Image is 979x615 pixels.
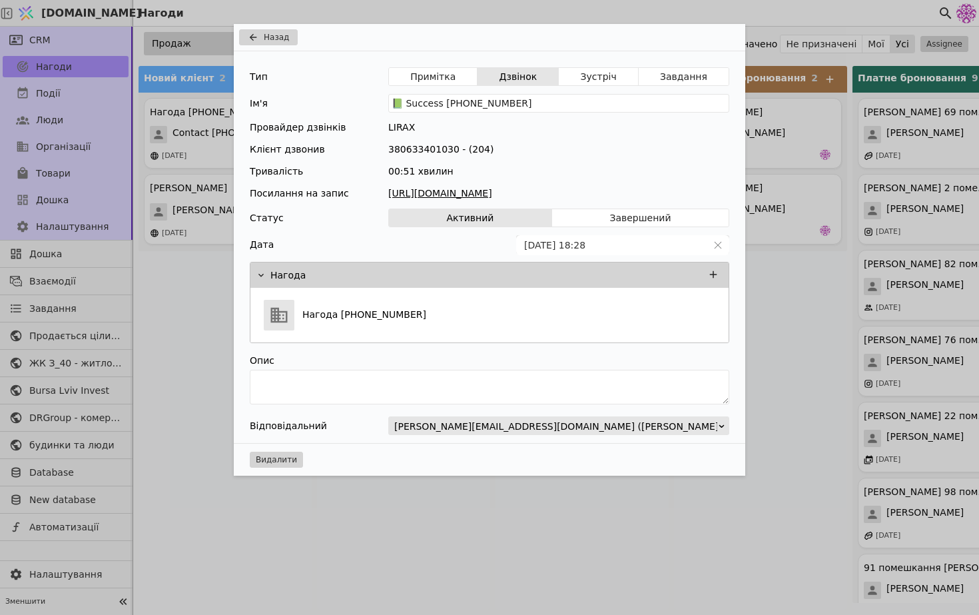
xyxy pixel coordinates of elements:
[713,241,723,250] button: Clear
[250,165,303,179] div: Тривалість
[234,24,745,476] div: Add Opportunity
[552,209,729,227] button: Завершений
[388,121,729,135] div: LIRAX
[517,236,707,255] input: dd.MM.yyyy HH:mm
[478,67,559,86] button: Дзвінок
[250,416,327,435] div: Відповідальний
[639,67,729,86] button: Завдання
[388,165,729,179] div: 00:51 хвилин
[250,238,274,252] label: Дата
[388,143,729,157] div: 380633401030 - (204)
[388,187,729,201] a: [URL][DOMAIN_NAME]
[250,187,349,201] div: Посилання на запис
[250,143,325,157] div: Клієнт дзвонив
[250,121,346,135] div: Провайдер дзвінків
[302,308,426,322] p: Нагода [PHONE_NUMBER]
[264,31,289,43] span: Назад
[389,67,478,86] button: Примітка
[250,67,268,86] div: Тип
[270,269,306,283] p: Нагода
[394,417,964,436] span: [PERSON_NAME][EMAIL_ADDRESS][DOMAIN_NAME] ([PERSON_NAME][DOMAIN_NAME][EMAIL_ADDRESS][DOMAIN_NAME])
[389,209,552,227] button: Активний
[250,452,303,468] button: Видалити
[559,67,638,86] button: Зустріч
[250,209,284,227] div: Статус
[713,241,723,250] svg: close
[250,351,729,370] div: Опис
[250,94,268,113] div: Ім'я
